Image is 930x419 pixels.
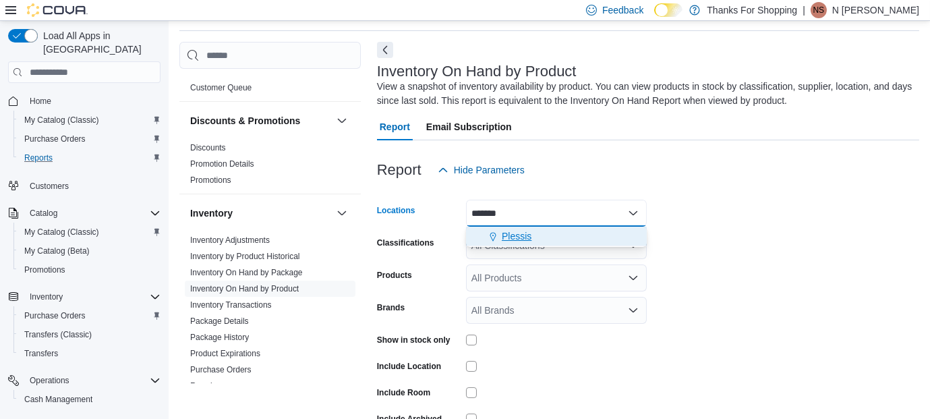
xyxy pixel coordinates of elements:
h3: Inventory [190,206,233,220]
a: My Catalog (Classic) [19,112,105,128]
h3: Report [377,162,422,178]
div: N Spence [811,2,827,18]
button: Catalog [24,205,63,221]
button: Open list of options [628,305,639,316]
span: Reports [24,152,53,163]
button: Cash Management [13,390,166,409]
button: My Catalog (Classic) [13,111,166,130]
a: Discounts [190,143,226,152]
span: Cash Management [24,394,92,405]
span: My Catalog (Beta) [19,243,161,259]
a: Purchase Orders [190,365,252,374]
button: Transfers [13,344,166,363]
button: My Catalog (Classic) [13,223,166,242]
label: Classifications [377,238,434,248]
div: Choose from the following options [466,227,647,246]
label: Brands [377,302,405,313]
span: My Catalog (Classic) [19,112,161,128]
button: Discounts & Promotions [190,114,331,128]
button: Close list of options [628,208,639,219]
div: Discounts & Promotions [179,140,361,194]
span: Customers [24,177,161,194]
span: Promotions [19,262,161,278]
a: Promotions [19,262,71,278]
a: Customer Queue [190,83,252,92]
button: Home [3,91,166,111]
label: Include Location [377,361,441,372]
span: Inventory [30,291,63,302]
span: My Catalog (Beta) [24,246,90,256]
span: Cash Management [19,391,161,408]
span: Promotions [24,264,65,275]
h3: Discounts & Promotions [190,114,300,128]
span: Operations [30,375,69,386]
button: Hide Parameters [432,157,530,184]
a: Inventory On Hand by Package [190,268,303,277]
a: Product Expirations [190,349,260,358]
button: My Catalog (Beta) [13,242,166,260]
a: Promotion Details [190,159,254,169]
label: Include Room [377,387,430,398]
span: Transfers (Classic) [19,327,161,343]
span: Transfers [24,348,58,359]
span: My Catalog (Classic) [19,224,161,240]
button: Plessis [466,227,647,246]
span: Package History [190,332,249,343]
span: Dark Mode [654,17,655,18]
span: Email Subscription [426,113,512,140]
p: N [PERSON_NAME] [832,2,919,18]
button: Inventory [3,287,166,306]
span: Discounts [190,142,226,153]
span: NS [813,2,825,18]
span: Inventory [24,289,161,305]
span: Operations [24,372,161,389]
span: Purchase Orders [19,308,161,324]
span: Promotions [190,175,231,186]
p: Thanks For Shopping [707,2,797,18]
button: Open list of options [628,273,639,283]
button: Promotions [13,260,166,279]
span: Load All Apps in [GEOGRAPHIC_DATA] [38,29,161,56]
button: Next [377,42,393,58]
span: Plessis [502,229,531,243]
span: Purchase Orders [24,134,86,144]
button: Operations [3,371,166,390]
button: Catalog [3,204,166,223]
a: Reports [19,150,58,166]
a: Inventory Transactions [190,300,272,310]
span: Reports [19,150,161,166]
div: View a snapshot of inventory availability by product. You can view products in stock by classific... [377,80,912,108]
button: Customers [3,175,166,195]
a: Home [24,93,57,109]
button: Inventory [190,206,331,220]
span: Product Expirations [190,348,260,359]
span: Customer Queue [190,82,252,93]
div: Customer [179,80,361,101]
span: Home [30,96,51,107]
a: Transfers (Classic) [19,327,97,343]
span: Inventory On Hand by Product [190,283,299,294]
span: Report [380,113,410,140]
a: Transfers [19,345,63,362]
span: Inventory Adjustments [190,235,270,246]
button: Discounts & Promotions [334,113,350,129]
span: Inventory On Hand by Package [190,267,303,278]
a: My Catalog (Classic) [19,224,105,240]
span: Customers [30,181,69,192]
button: Operations [24,372,75,389]
span: Purchase Orders [19,131,161,147]
a: Promotions [190,175,231,185]
a: Reorder [190,381,219,391]
span: Purchase Orders [190,364,252,375]
button: Inventory [24,289,68,305]
a: Inventory by Product Historical [190,252,300,261]
span: Purchase Orders [24,310,86,321]
p: | [803,2,805,18]
input: Dark Mode [654,3,682,18]
a: Package Details [190,316,249,326]
a: Inventory Adjustments [190,235,270,245]
button: Inventory [334,205,350,221]
button: Purchase Orders [13,130,166,148]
